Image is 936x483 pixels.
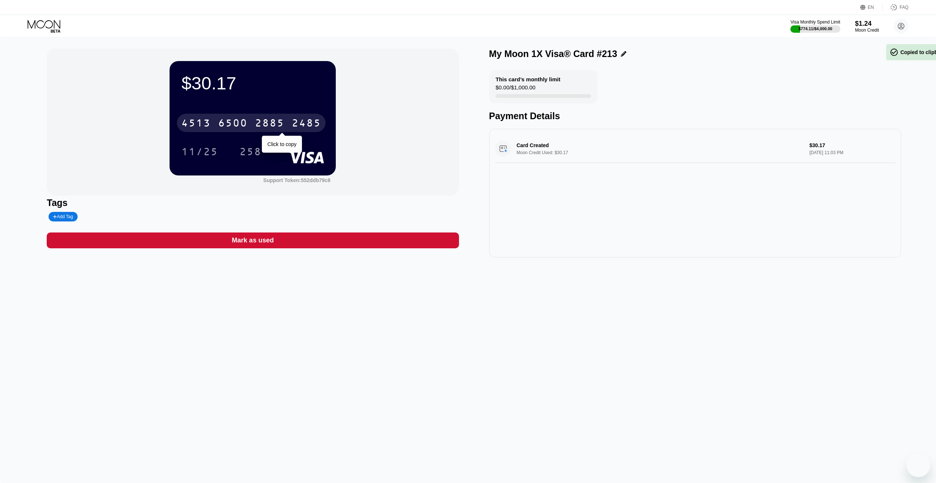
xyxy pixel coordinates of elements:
span:  [890,48,898,57]
div: $1.24 [855,20,879,28]
div: $1.24Moon Credit [855,20,879,33]
div: Click to copy [267,141,296,147]
div: 258 [239,147,261,159]
div: Moon Credit [855,28,879,33]
div: Support Token: 552ddb79c8 [263,177,331,183]
div: 2485 [292,118,321,130]
div: Payment Details [489,111,901,121]
div: FAQ [900,5,908,10]
div: Mark as used [47,232,459,248]
div: Support Token:552ddb79c8 [263,177,331,183]
div: This card’s monthly limit [496,76,560,82]
div: 6500 [218,118,248,130]
div: Add Tag [53,214,73,219]
div: Visa Monthly Spend Limit [790,19,840,25]
div: 258 [234,142,267,161]
div: My Moon 1X Visa® Card #213 [489,49,618,59]
iframe: Mesajlaşma penceresini başlatma düğmesi, görüşme devam ediyor [907,454,930,477]
div: 11/25 [176,142,224,161]
div: 4513 [181,118,211,130]
div: Mark as used [232,236,274,245]
div: 4513650028852485 [177,114,325,132]
div: EN [860,4,883,11]
div: $0.00 / $1,000.00 [496,84,535,94]
div: $774.11 / $4,000.00 [798,26,832,31]
div: 11/25 [181,147,218,159]
div: FAQ [883,4,908,11]
div: Tags [47,198,459,208]
div: Visa Monthly Spend Limit$774.11/$4,000.00 [790,19,840,33]
div: 2885 [255,118,284,130]
div: EN [868,5,874,10]
div: Add Tag [49,212,77,221]
div: $30.17 [181,73,324,93]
